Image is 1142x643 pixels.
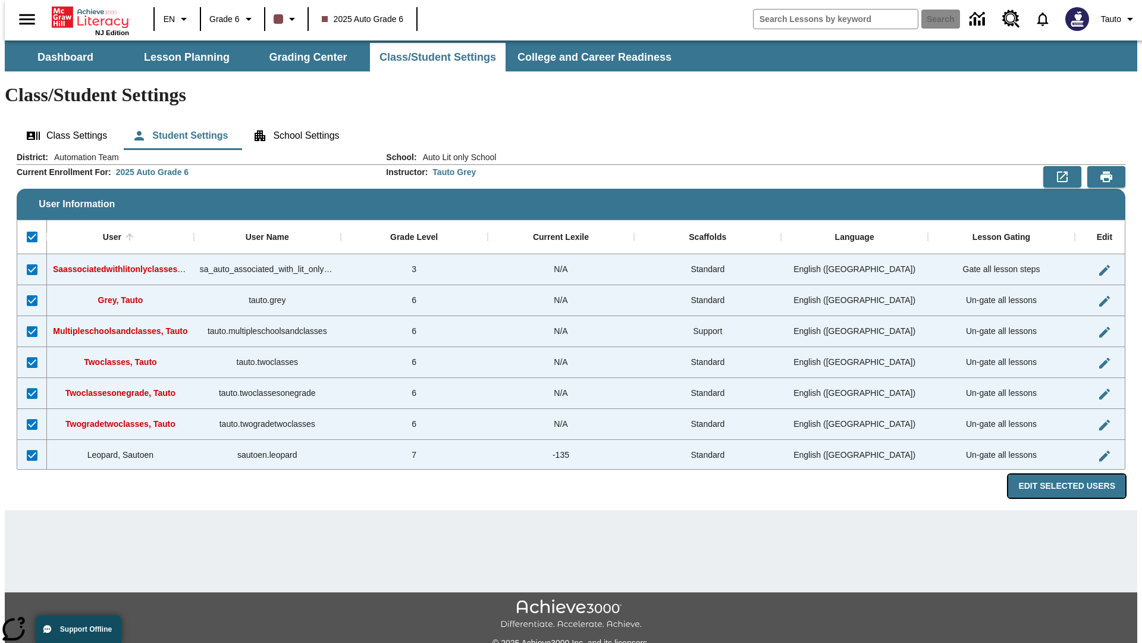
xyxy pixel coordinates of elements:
[781,378,928,409] div: English (US)
[962,3,995,36] a: Data Center
[341,285,488,316] div: 6
[194,409,341,440] div: tauto.twogradetwoclasses
[52,4,129,36] div: Home
[488,285,635,316] div: N/A
[928,347,1075,378] div: Un-gate all lessons
[634,316,781,347] div: Support
[928,378,1075,409] div: Un-gate all lessons
[246,232,289,243] div: User Name
[1008,475,1125,498] button: Edit Selected Users
[269,8,304,30] button: Class color is dark brown. Change class color
[103,232,121,243] div: User
[634,440,781,471] div: Standard
[39,199,115,210] span: User Information
[508,43,681,71] button: College and Career Readiness
[386,152,416,163] h2: School :
[65,388,175,398] span: Twoclassesonegrade, Tauto
[341,440,488,471] div: 7
[488,316,635,347] div: N/A
[781,347,928,378] div: English (US)
[1027,4,1058,35] a: Notifications
[781,316,928,347] div: English (US)
[1093,413,1116,437] button: Edit User
[341,409,488,440] div: 6
[53,264,306,274] span: Saassociatedwithlitonlyclasses, Saassociatedwithlitonlyclasses
[1093,351,1116,375] button: Edit User
[781,409,928,440] div: English (US)
[194,285,341,316] div: tauto.grey
[53,326,187,336] span: Multipleschoolsandclasses, Tauto
[781,254,928,285] div: English (US)
[1101,13,1121,26] span: Tauto
[928,254,1075,285] div: Gate all lesson steps
[417,151,497,163] span: Auto Lit only School
[1093,382,1116,406] button: Edit User
[634,285,781,316] div: Standard
[341,347,488,378] div: 6
[1058,4,1096,35] button: Select a new avatar
[488,378,635,409] div: N/A
[634,378,781,409] div: Standard
[194,316,341,347] div: tauto.multipleschoolsandclasses
[488,254,635,285] div: N/A
[488,347,635,378] div: N/A
[48,151,119,163] span: Automation Team
[17,121,1125,150] div: Class/Student Settings
[1093,289,1116,313] button: Edit User
[1097,232,1112,243] div: Edit
[95,29,129,36] span: NJ Edition
[194,254,341,285] div: sa_auto_associated_with_lit_only_classes
[500,600,642,630] img: Achieve3000 Differentiate Accelerate Achieve
[194,440,341,471] div: sautoen.leopard
[341,254,488,285] div: 3
[1043,166,1081,188] button: Export to CSV
[634,409,781,440] div: Standard
[17,151,1125,498] div: User Information
[98,295,143,305] span: Grey, Tauto
[1093,258,1116,282] button: Edit User
[164,13,175,26] span: EN
[1093,444,1116,468] button: Edit User
[928,316,1075,347] div: Un-gate all lessons
[341,316,488,347] div: 6
[928,440,1075,471] div: Un-gate all lessons
[781,440,928,471] div: English (US)
[1096,8,1142,30] button: Profile/Settings
[5,43,682,71] div: SubNavbar
[60,625,112,633] span: Support Offline
[370,43,506,71] button: Class/Student Settings
[158,8,196,30] button: Language: EN, Select a language
[17,152,48,163] h2: District :
[341,378,488,409] div: 6
[386,167,428,177] h2: Instructor :
[249,43,368,71] button: Grading Center
[928,409,1075,440] div: Un-gate all lessons
[5,84,1137,106] h1: Class/Student Settings
[205,8,261,30] button: Grade: Grade 6, Select a grade
[127,43,246,71] button: Lesson Planning
[689,232,726,243] div: Scaffolds
[209,13,240,26] span: Grade 6
[5,40,1137,71] div: SubNavbar
[194,347,341,378] div: tauto.twoclasses
[432,166,476,178] div: Tauto Grey
[533,232,589,243] div: Current Lexile
[1065,7,1089,31] img: Avatar
[52,5,129,29] a: Home
[634,347,781,378] div: Standard
[10,2,45,37] button: Open side menu
[6,43,125,71] button: Dashboard
[835,232,874,243] div: Language
[781,285,928,316] div: English (US)
[84,357,156,367] span: Twoclasses, Tauto
[634,254,781,285] div: Standard
[488,409,635,440] div: N/A
[1087,166,1125,188] button: Print Preview
[390,232,438,243] div: Grade Level
[36,616,121,643] button: Support Offline
[194,378,341,409] div: tauto.twoclassesonegrade
[65,419,175,429] span: Twogradetwoclasses, Tauto
[17,121,117,150] button: Class Settings
[1093,320,1116,344] button: Edit User
[488,440,635,471] div: -135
